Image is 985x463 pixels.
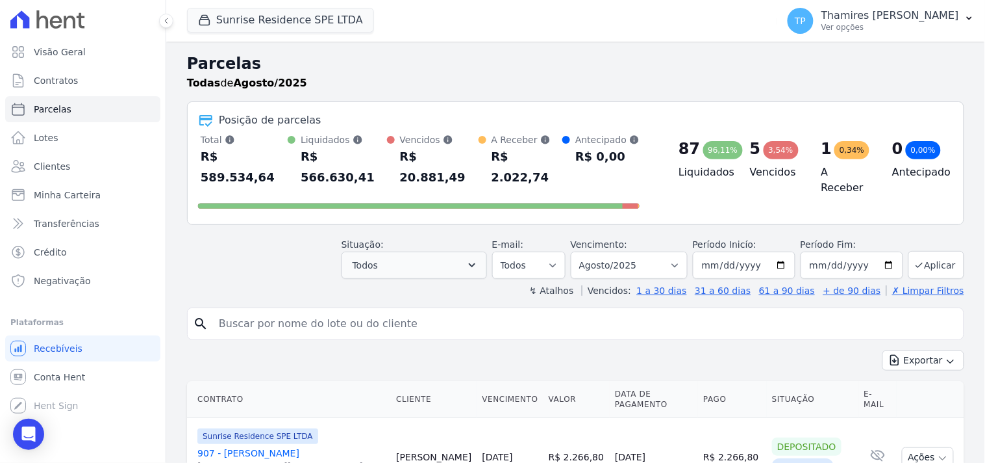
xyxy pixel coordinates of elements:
[492,239,524,250] label: E-mail:
[529,285,573,296] label: ↯ Atalhos
[391,381,477,418] th: Cliente
[610,381,698,418] th: Data de Pagamento
[679,139,700,159] div: 87
[34,160,70,173] span: Clientes
[201,146,288,188] div: R$ 589.534,64
[772,438,842,456] div: Depositado
[187,52,964,75] h2: Parcelas
[400,133,479,146] div: Vencidos
[764,141,799,159] div: 3,54%
[582,285,631,296] label: Vencidos:
[859,381,897,418] th: E-mail
[187,77,221,89] strong: Todas
[492,133,563,146] div: A Receber
[477,381,543,418] th: Vencimento
[575,133,640,146] div: Antecipado
[342,239,384,250] label: Situação:
[750,165,801,180] h4: Vencidos
[13,419,44,450] div: Open Intercom Messenger
[698,381,767,418] th: Pago
[882,351,964,371] button: Exportar
[211,311,958,337] input: Buscar por nome do lote ou do cliente
[34,46,86,59] span: Visão Geral
[5,268,160,294] a: Negativação
[777,3,985,39] button: TP Thamires [PERSON_NAME] Ver opções
[637,285,687,296] a: 1 a 30 dias
[750,139,761,159] div: 5
[908,251,964,279] button: Aplicar
[5,211,160,237] a: Transferências
[5,336,160,362] a: Recebíveis
[187,75,307,91] p: de
[5,96,160,122] a: Parcelas
[571,239,627,250] label: Vencimento:
[759,285,815,296] a: 61 a 90 dias
[197,429,318,444] span: Sunrise Residence SPE LTDA
[400,146,479,188] div: R$ 20.881,49
[695,285,751,296] a: 31 a 60 dias
[693,239,756,250] label: Período Inicío:
[821,22,959,33] p: Ver opções
[193,316,208,332] i: search
[5,68,160,94] a: Contratos
[234,77,307,89] strong: Agosto/2025
[5,153,160,179] a: Clientes
[5,39,160,65] a: Visão Geral
[5,364,160,390] a: Conta Hent
[821,165,872,196] h4: A Receber
[906,141,941,159] div: 0,00%
[34,371,85,384] span: Conta Hent
[10,315,155,330] div: Plataformas
[34,217,99,230] span: Transferências
[5,239,160,265] a: Crédito
[482,452,512,462] a: [DATE]
[219,112,321,128] div: Posição de parcelas
[543,381,610,418] th: Valor
[34,189,101,202] span: Minha Carteira
[5,125,160,151] a: Lotes
[301,133,386,146] div: Liquidados
[34,342,82,355] span: Recebíveis
[801,238,903,252] label: Período Fim:
[892,165,943,180] h4: Antecipado
[703,141,743,159] div: 96,11%
[34,131,58,144] span: Lotes
[892,139,903,159] div: 0
[492,146,563,188] div: R$ 2.022,74
[821,9,959,22] p: Thamires [PERSON_NAME]
[34,74,78,87] span: Contratos
[795,16,806,25] span: TP
[301,146,386,188] div: R$ 566.630,41
[353,258,378,273] span: Todos
[575,146,640,167] div: R$ 0,00
[187,8,374,33] button: Sunrise Residence SPE LTDA
[201,133,288,146] div: Total
[834,141,869,159] div: 0,34%
[34,103,71,116] span: Parcelas
[5,182,160,208] a: Minha Carteira
[886,285,964,296] a: ✗ Limpar Filtros
[767,381,859,418] th: Situação
[821,139,832,159] div: 1
[34,246,67,259] span: Crédito
[342,252,487,279] button: Todos
[187,381,391,418] th: Contrato
[34,274,91,287] span: Negativação
[679,165,729,180] h4: Liquidados
[823,285,881,296] a: + de 90 dias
